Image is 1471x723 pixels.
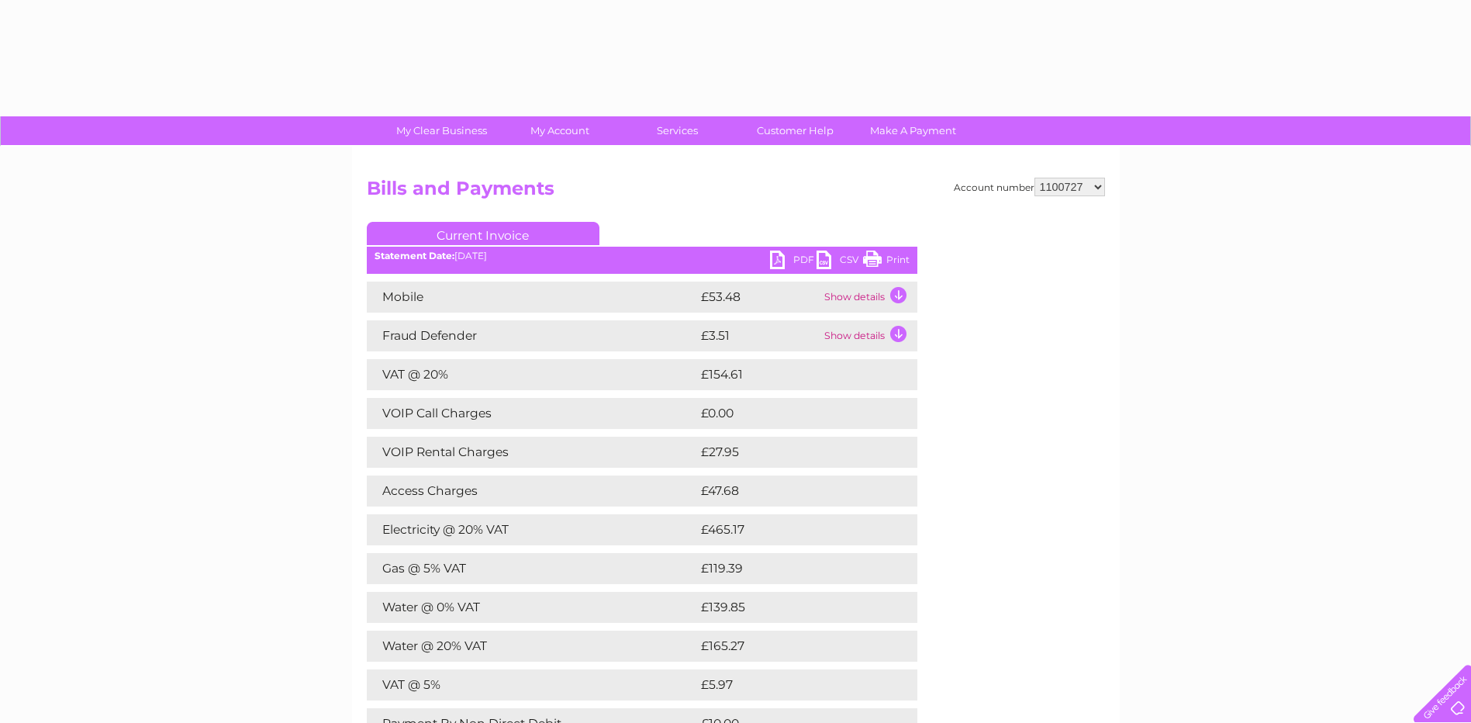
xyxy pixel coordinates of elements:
[367,398,697,429] td: VOIP Call Charges
[863,251,910,273] a: Print
[367,476,697,507] td: Access Charges
[770,251,817,273] a: PDF
[731,116,859,145] a: Customer Help
[378,116,506,145] a: My Clear Business
[367,178,1105,207] h2: Bills and Payments
[954,178,1105,196] div: Account number
[820,320,917,351] td: Show details
[367,320,697,351] td: Fraud Defender
[367,359,697,390] td: VAT @ 20%
[697,553,888,584] td: £119.39
[697,669,881,701] td: £5.97
[697,398,882,429] td: £0.00
[367,282,697,313] td: Mobile
[367,251,917,261] div: [DATE]
[367,592,697,623] td: Water @ 0% VAT
[697,592,889,623] td: £139.85
[375,250,454,261] b: Statement Date:
[697,320,820,351] td: £3.51
[367,553,697,584] td: Gas @ 5% VAT
[367,437,697,468] td: VOIP Rental Charges
[697,514,889,545] td: £465.17
[820,282,917,313] td: Show details
[367,514,697,545] td: Electricity @ 20% VAT
[367,669,697,701] td: VAT @ 5%
[849,116,977,145] a: Make A Payment
[697,359,888,390] td: £154.61
[697,631,889,662] td: £165.27
[367,222,599,245] a: Current Invoice
[697,437,886,468] td: £27.95
[817,251,863,273] a: CSV
[613,116,741,145] a: Services
[697,476,886,507] td: £47.68
[367,631,697,662] td: Water @ 20% VAT
[697,282,820,313] td: £53.48
[496,116,623,145] a: My Account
